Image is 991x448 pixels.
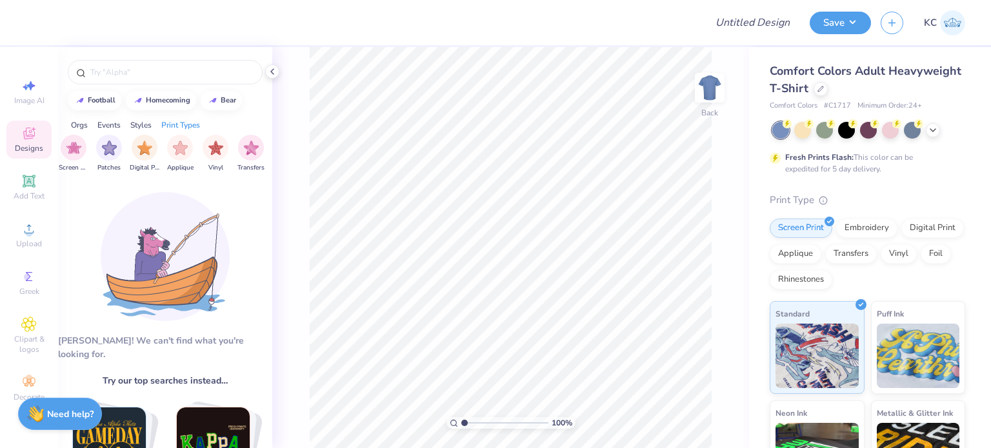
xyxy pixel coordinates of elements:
div: Back [701,107,718,119]
img: trend_line.gif [208,97,218,104]
img: Puff Ink [877,324,960,388]
img: Standard [776,324,859,388]
span: 100 % [552,417,572,429]
span: Minimum Order: 24 + [857,101,922,112]
button: filter button [167,135,194,173]
div: Print Type [770,193,965,208]
span: Decorate [14,392,45,402]
button: filter button [237,135,265,173]
div: filter for Vinyl [203,135,228,173]
span: Upload [16,239,42,249]
span: Digital Print [130,163,159,173]
span: Image AI [14,95,45,106]
img: Back [697,75,723,101]
button: filter button [59,135,88,173]
button: homecoming [126,91,196,110]
span: KC [924,15,937,30]
span: # C1717 [824,101,851,112]
img: Kishore Chandrasekhar [940,10,965,35]
span: Try our top searches instead… [103,374,228,387]
div: football [88,97,115,104]
div: filter for Digital Print [130,135,159,173]
strong: Fresh Prints Flash: [785,152,854,162]
span: Vinyl [208,163,223,173]
div: Foil [921,244,951,264]
div: homecoming [146,97,190,104]
div: filter for Applique [167,135,194,173]
div: Embroidery [836,219,897,238]
button: football [68,91,121,110]
span: Neon Ink [776,406,807,420]
div: Digital Print [901,219,964,238]
button: filter button [96,135,122,173]
a: KC [924,10,965,35]
input: Try "Alpha" [89,66,254,79]
div: Applique [770,244,821,264]
div: [PERSON_NAME]! We can't find what you're looking for. [58,334,272,361]
div: bear [221,97,236,104]
div: Events [97,119,121,131]
strong: Need help? [47,408,94,420]
img: Applique Image [173,141,188,155]
div: filter for Transfers [237,135,265,173]
div: Rhinestones [770,270,832,289]
span: Standard [776,307,810,320]
span: Patches [97,163,121,173]
img: Transfers Image [244,141,259,155]
div: Vinyl [881,244,917,264]
span: Applique [167,163,194,173]
img: trend_line.gif [133,97,143,104]
div: This color can be expedited for 5 day delivery. [785,151,944,175]
img: Patches Image [102,141,117,155]
div: filter for Screen Print [59,135,88,173]
span: Comfort Colors Adult Heavyweight T-Shirt [770,63,961,96]
span: Designs [15,143,43,153]
button: bear [201,91,242,110]
img: Digital Print Image [137,141,152,155]
div: Orgs [71,119,88,131]
span: Puff Ink [877,307,904,320]
button: filter button [203,135,228,173]
button: Save [810,12,871,34]
img: Screen Print Image [66,141,81,155]
button: filter button [130,135,159,173]
span: Screen Print [59,163,88,173]
span: Comfort Colors [770,101,817,112]
div: Transfers [825,244,877,264]
img: Vinyl Image [208,141,223,155]
input: Untitled Design [705,10,800,35]
span: Transfers [237,163,265,173]
span: Greek [19,286,39,297]
div: Print Types [161,119,200,131]
img: Loading... [101,192,230,321]
div: filter for Patches [96,135,122,173]
img: trend_line.gif [75,97,85,104]
span: Metallic & Glitter Ink [877,406,953,420]
div: Styles [130,119,152,131]
span: Add Text [14,191,45,201]
div: Screen Print [770,219,832,238]
span: Clipart & logos [6,334,52,355]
